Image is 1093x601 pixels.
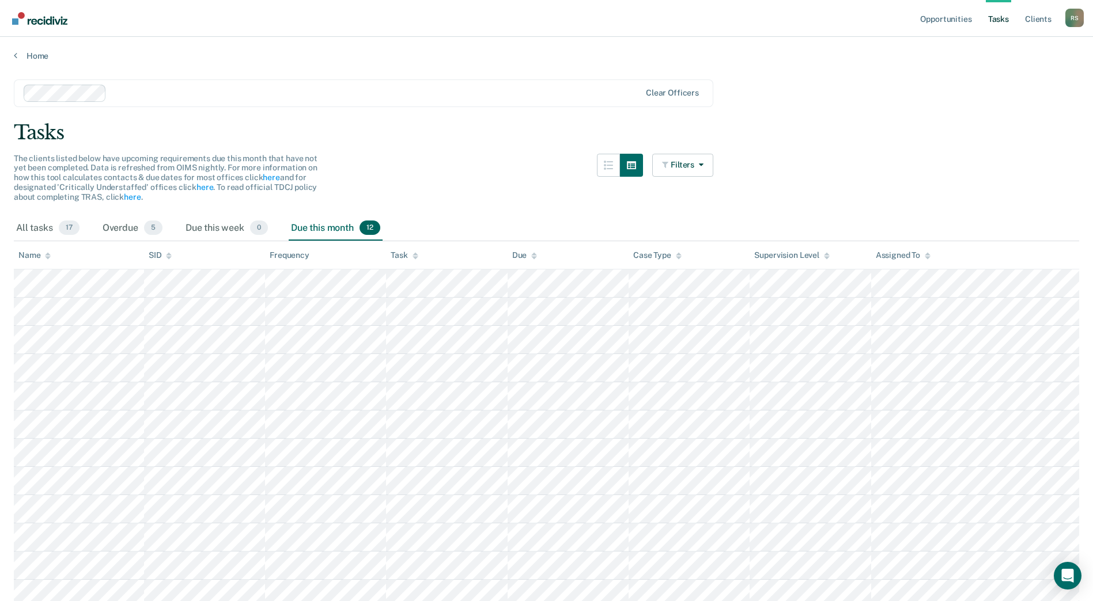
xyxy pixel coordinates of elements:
[14,216,82,241] div: All tasks17
[250,220,268,235] span: 0
[100,216,165,241] div: Overdue5
[1065,9,1084,27] button: Profile dropdown button
[196,182,213,192] a: here
[18,250,51,260] div: Name
[646,88,699,98] div: Clear officers
[270,250,309,260] div: Frequency
[1054,562,1081,589] div: Open Intercom Messenger
[1065,9,1084,27] div: R S
[876,250,931,260] div: Assigned To
[14,51,1079,61] a: Home
[263,173,279,182] a: here
[633,250,682,260] div: Case Type
[652,154,713,177] button: Filters
[14,154,317,201] span: The clients listed below have upcoming requirements due this month that have not yet been complet...
[14,121,1079,144] div: Tasks
[12,12,67,25] img: Recidiviz
[754,250,830,260] div: Supervision Level
[59,220,80,235] span: 17
[391,250,418,260] div: Task
[124,192,141,201] a: here
[512,250,538,260] div: Due
[360,220,380,235] span: 12
[149,250,172,260] div: SID
[144,220,162,235] span: 5
[289,216,383,241] div: Due this month12
[183,216,270,241] div: Due this week0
